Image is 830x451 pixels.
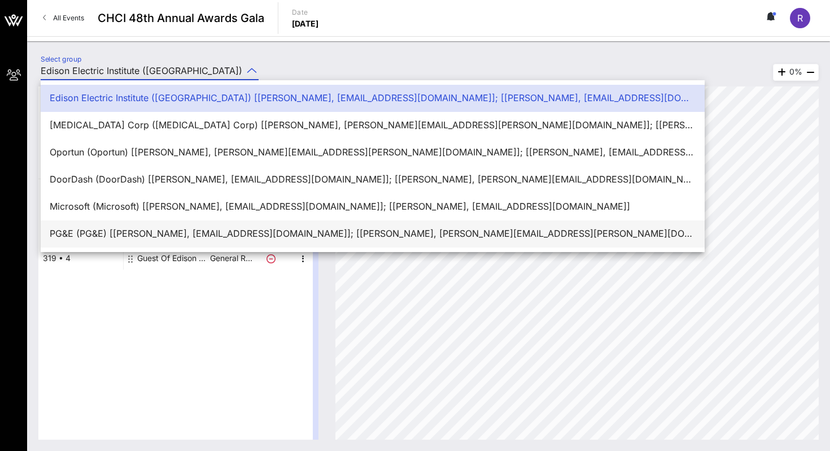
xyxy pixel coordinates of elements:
[797,12,803,24] span: R
[38,224,123,247] div: 319 • 3
[98,10,264,27] span: CHCI 48th Annual Awards Gala
[50,147,696,158] div: Oportun (Oportun) [[PERSON_NAME], [PERSON_NAME][EMAIL_ADDRESS][PERSON_NAME][DOMAIN_NAME]]; [[PERS...
[50,201,696,212] div: Microsoft (Microsoft) [[PERSON_NAME], [EMAIL_ADDRESS][DOMAIN_NAME]]; [[PERSON_NAME], [EMAIL_ADDRE...
[53,14,84,22] span: All Events
[38,163,123,174] span: Table, Seat
[50,174,696,185] div: DoorDash (DoorDash) [[PERSON_NAME], [EMAIL_ADDRESS][DOMAIN_NAME]]; [[PERSON_NAME], [PERSON_NAME][...
[38,179,123,202] div: 319 • 1
[137,247,208,270] div: Guest Of Edison Electric Institute
[38,247,123,270] div: 319 • 4
[50,93,696,103] div: Edison Electric Institute ([GEOGRAPHIC_DATA]) [[PERSON_NAME], [EMAIL_ADDRESS][DOMAIN_NAME]]; [[PE...
[292,7,319,18] p: Date
[208,247,254,270] p: General R…
[36,9,91,27] a: All Events
[292,18,319,29] p: [DATE]
[38,202,123,224] div: 319 • 2
[50,228,696,239] div: PG&E (PG&E) [[PERSON_NAME], [EMAIL_ADDRESS][DOMAIN_NAME]]; [[PERSON_NAME], [PERSON_NAME][EMAIL_AD...
[790,8,810,28] div: R
[773,64,819,81] div: 0%
[50,120,696,131] div: [MEDICAL_DATA] Corp ([MEDICAL_DATA] Corp) [[PERSON_NAME], [PERSON_NAME][EMAIL_ADDRESS][PERSON_NAM...
[41,55,81,63] label: Select group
